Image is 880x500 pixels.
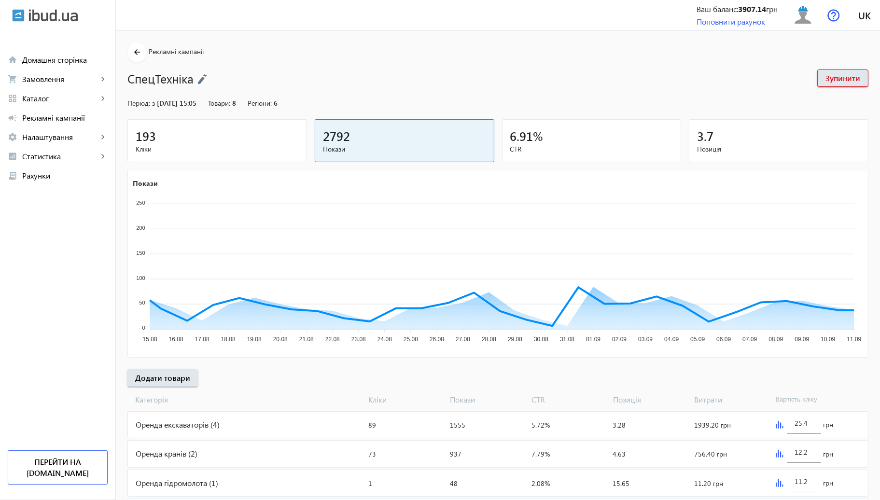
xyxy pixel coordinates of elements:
span: Замовлення [22,74,98,84]
tspan: 01.09 [586,336,601,343]
tspan: 09.09 [795,336,809,343]
tspan: 25.08 [404,336,418,343]
span: 48 [450,479,458,488]
div: Оренда кранів (2) [128,441,365,467]
tspan: 22.08 [325,336,340,343]
span: % [533,128,544,144]
div: Оренда екскаваторів (4) [128,412,365,438]
a: Поповнити рахунок [697,16,765,27]
tspan: 15.08 [143,336,157,343]
tspan: 23.08 [351,336,366,343]
mat-icon: settings [8,132,17,142]
span: 73 [369,449,377,458]
tspan: 16.08 [169,336,183,343]
mat-icon: receipt_long [8,171,17,181]
mat-icon: home [8,55,17,65]
span: грн [823,449,833,459]
span: 89 [369,420,377,430]
h1: СпецТехніка [127,70,808,87]
span: Регіони: [248,98,272,108]
tspan: 50 [139,300,145,306]
tspan: 150 [136,250,145,256]
tspan: 26.08 [430,336,444,343]
img: graph.svg [776,421,783,429]
span: 6 [274,98,278,108]
img: graph.svg [776,450,783,458]
img: ibud.svg [12,9,25,22]
mat-icon: keyboard_arrow_right [98,132,108,142]
span: 937 [450,449,461,458]
tspan: 28.08 [482,336,496,343]
span: 1555 [450,420,465,430]
span: грн [823,420,833,430]
span: Кліки [136,144,299,154]
tspan: 29.08 [508,336,522,343]
span: 756.40 грн [694,449,727,458]
mat-icon: keyboard_arrow_right [98,94,108,103]
span: CTR [528,394,609,405]
span: Покази [323,144,486,154]
img: ibud_text.svg [29,9,78,22]
tspan: 19.08 [247,336,262,343]
span: Рахунки [22,171,108,181]
span: 8 [232,98,236,108]
button: Додати товари [127,369,198,387]
mat-icon: analytics [8,152,17,161]
tspan: 03.09 [638,336,653,343]
span: 193 [136,128,156,144]
span: 1 [369,479,373,488]
tspan: 04.09 [664,336,679,343]
tspan: 10.09 [821,336,835,343]
tspan: 0 [142,325,145,331]
tspan: 27.08 [456,336,470,343]
mat-icon: keyboard_arrow_right [98,74,108,84]
span: CTR [510,144,673,154]
span: [DATE] 15:05 [157,98,196,108]
span: Період: з [127,98,155,108]
img: user.svg [792,4,814,26]
text: Покази [133,179,158,188]
tspan: 21.08 [299,336,314,343]
span: Зупинити [825,73,860,83]
tspan: 05.09 [690,336,705,343]
span: 15.65 [613,479,629,488]
span: Витрати [691,394,772,405]
span: Рекламні кампанії [149,47,204,56]
span: Рекламні кампанії [22,113,108,123]
span: Налаштування [22,132,98,142]
span: Категорія [127,394,364,405]
span: Додати товари [135,373,190,383]
span: 7.79% [531,449,550,458]
span: 5.72% [531,420,550,430]
tspan: 30.08 [534,336,548,343]
tspan: 200 [136,225,145,231]
span: 3.28 [613,420,626,430]
tspan: 17.08 [195,336,210,343]
tspan: 31.08 [560,336,574,343]
span: 3.7 [697,128,713,144]
tspan: 100 [136,275,145,281]
span: 2.08% [531,479,550,488]
span: Кліки [364,394,446,405]
span: Покази [446,394,528,405]
mat-icon: grid_view [8,94,17,103]
span: 4.63 [613,449,626,458]
mat-icon: campaign [8,113,17,123]
tspan: 24.08 [377,336,392,343]
span: грн [823,478,833,488]
tspan: 18.08 [221,336,236,343]
mat-icon: keyboard_arrow_right [98,152,108,161]
span: Позиція [697,144,860,154]
span: Домашня сторінка [22,55,108,65]
img: help.svg [827,9,840,22]
mat-icon: shopping_cart [8,74,17,84]
span: 11.20 грн [694,479,723,488]
button: Зупинити [817,69,868,87]
mat-icon: arrow_back [131,46,143,58]
span: Товари: [208,98,230,108]
tspan: 02.09 [612,336,627,343]
img: graph.svg [776,479,783,487]
b: 3907.14 [738,4,766,14]
span: 6.91 [510,128,533,144]
div: Оренда гідромолота (1) [128,470,365,496]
